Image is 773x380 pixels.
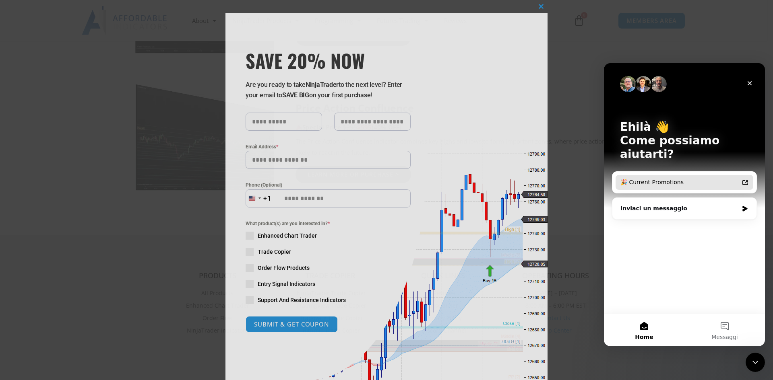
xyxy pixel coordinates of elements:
label: Order Flow Products [246,264,411,272]
button: SUBMIT & GET COUPON [246,316,338,333]
p: Are you ready to take to the next level? Enter your email to on your first purchase! [246,80,411,101]
label: Email Address [246,143,411,151]
strong: NinjaTrader [306,81,339,88]
iframe: Intercom live chat [604,63,765,346]
span: Support And Resistance Indicators [258,296,346,304]
span: Trade Copier [258,248,291,256]
span: What product(s) are you interested in? [246,220,411,228]
button: Selected country [246,189,271,207]
span: Enhanced Chart Trader [258,232,317,240]
label: Entry Signal Indicators [246,280,411,288]
strong: SAVE BIG [282,91,309,99]
span: Entry Signal Indicators [258,280,315,288]
label: Trade Copier [246,248,411,256]
label: Enhanced Chart Trader [246,232,411,240]
label: Support And Resistance Indicators [246,296,411,304]
div: +1 [263,193,271,204]
label: Phone (Optional) [246,181,411,189]
h3: SAVE 20% NOW [246,49,411,72]
iframe: Intercom live chat [746,353,765,372]
span: Order Flow Products [258,264,310,272]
